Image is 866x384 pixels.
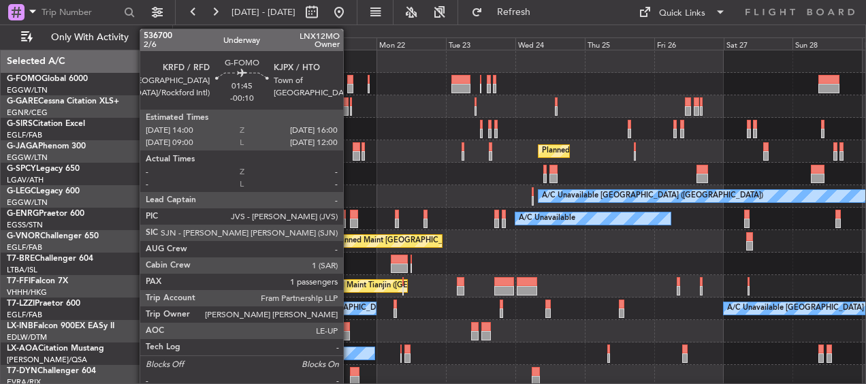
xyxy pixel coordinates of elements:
[724,37,793,50] div: Sat 27
[238,37,308,50] div: Sat 20
[7,367,96,375] a: T7-DYNChallenger 604
[7,187,80,195] a: G-LEGCLegacy 600
[334,231,548,251] div: Planned Maint [GEOGRAPHIC_DATA] ([GEOGRAPHIC_DATA])
[7,120,85,128] a: G-SIRSCitation Excel
[7,345,104,353] a: LX-AOACitation Mustang
[7,220,43,230] a: EGSS/STN
[172,298,394,319] div: A/C Unavailable [GEOGRAPHIC_DATA] ([GEOGRAPHIC_DATA])
[42,2,120,22] input: Trip Number
[7,310,42,320] a: EGLF/FAB
[7,242,42,253] a: EGLF/FAB
[172,186,229,206] div: A/C Unavailable
[7,255,93,263] a: T7-BREChallenger 604
[7,277,68,285] a: T7-FFIFalcon 7X
[7,300,35,308] span: T7-LZZI
[519,208,575,229] div: A/C Unavailable
[7,142,86,150] a: G-JAGAPhenom 300
[7,85,48,95] a: EGGW/LTN
[7,187,36,195] span: G-LEGC
[7,75,88,83] a: G-FOMOGlobal 6000
[465,1,547,23] button: Refresh
[7,265,37,275] a: LTBA/ISL
[7,153,48,163] a: EGGW/LTN
[192,343,344,364] div: Planned Maint Nice ([GEOGRAPHIC_DATA])
[632,1,733,23] button: Quick Links
[7,130,42,140] a: EGLF/FAB
[7,232,99,240] a: G-VNORChallenger 650
[7,277,31,285] span: T7-FFI
[7,300,80,308] a: T7-LZZIPraetor 600
[792,37,862,50] div: Sun 28
[7,345,38,353] span: LX-AOA
[7,367,37,375] span: T7-DYN
[7,165,80,173] a: G-SPCYLegacy 650
[7,108,48,118] a: EGNR/CEG
[7,142,38,150] span: G-JAGA
[307,37,376,50] div: Sun 21
[515,37,585,50] div: Wed 24
[446,37,515,50] div: Tue 23
[15,27,148,48] button: Only With Activity
[7,255,35,263] span: T7-BRE
[7,197,48,208] a: EGGW/LTN
[585,37,654,50] div: Thu 25
[7,322,33,330] span: LX-INB
[214,118,438,139] div: Unplanned Maint [GEOGRAPHIC_DATA] ([GEOGRAPHIC_DATA])
[485,7,543,17] span: Refresh
[231,6,295,18] span: [DATE] - [DATE]
[7,75,42,83] span: G-FOMO
[7,120,33,128] span: G-SIRS
[7,287,47,298] a: VHHH/HKG
[654,37,724,50] div: Fri 26
[542,141,756,161] div: Planned Maint [GEOGRAPHIC_DATA] ([GEOGRAPHIC_DATA])
[7,355,87,365] a: [PERSON_NAME]/QSA
[169,37,238,50] div: Fri 19
[7,97,119,106] a: G-GARECessna Citation XLS+
[7,97,38,106] span: G-GARE
[317,276,475,296] div: Planned Maint Tianjin ([GEOGRAPHIC_DATA])
[7,322,114,330] a: LX-INBFalcon 900EX EASy II
[542,186,763,206] div: A/C Unavailable [GEOGRAPHIC_DATA] ([GEOGRAPHIC_DATA])
[175,27,198,39] div: [DATE]
[7,175,44,185] a: LGAV/ATH
[376,37,446,50] div: Mon 22
[7,210,39,218] span: G-ENRG
[7,210,84,218] a: G-ENRGPraetor 600
[7,232,40,240] span: G-VNOR
[7,165,36,173] span: G-SPCY
[659,7,705,20] div: Quick Links
[7,332,47,342] a: EDLW/DTM
[35,33,144,42] span: Only With Activity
